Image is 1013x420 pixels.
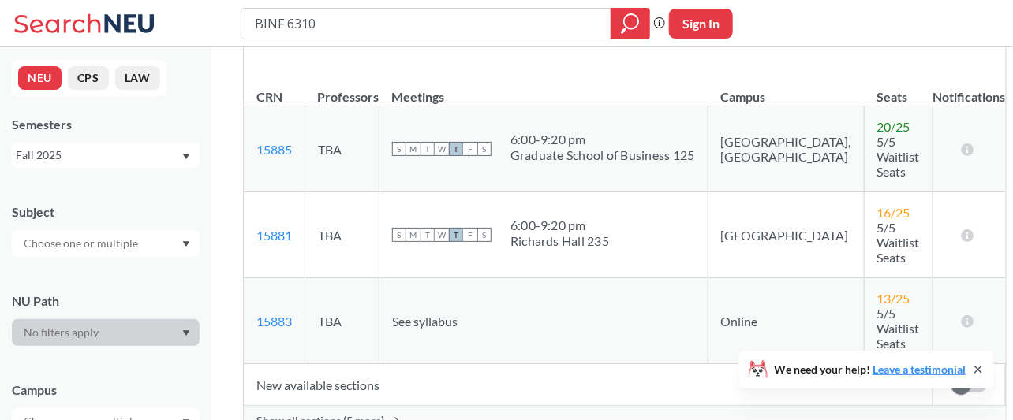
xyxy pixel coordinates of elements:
div: Subject [12,203,200,221]
th: Seats [864,72,933,106]
td: [GEOGRAPHIC_DATA] [708,192,864,278]
span: M [406,228,421,242]
input: Class, professor, course number, "phrase" [253,10,600,37]
span: See syllabus [392,314,458,329]
a: 15881 [256,228,292,243]
div: Dropdown arrow [12,319,200,346]
span: S [392,142,406,156]
a: Leave a testimonial [873,362,966,376]
td: TBA [305,106,379,192]
div: Fall 2025Dropdown arrow [12,143,200,168]
th: Campus [708,72,864,106]
span: 5/5 Waitlist Seats [877,220,920,265]
span: M [406,142,421,156]
svg: Dropdown arrow [182,241,190,247]
td: Online [708,278,864,364]
td: TBA [305,278,379,364]
span: S [392,228,406,242]
div: Fall 2025 [16,147,181,164]
div: magnifying glass [611,8,650,39]
button: LAW [115,66,160,90]
th: Professors [305,72,379,106]
div: Campus [12,381,200,399]
div: Richards Hall 235 [510,233,609,249]
button: CPS [68,66,109,90]
button: Sign In [669,9,733,39]
td: TBA [305,192,379,278]
span: W [435,142,449,156]
span: T [449,228,463,242]
span: W [435,228,449,242]
div: Graduate School of Business 125 [510,147,695,163]
div: 6:00 - 9:20 pm [510,217,609,233]
svg: Dropdown arrow [182,154,190,160]
span: F [463,228,477,242]
span: F [463,142,477,156]
svg: magnifying glass [621,13,640,35]
div: 6:00 - 9:20 pm [510,132,695,147]
span: S [477,228,492,242]
a: 15883 [256,314,292,329]
input: Choose one or multiple [16,234,148,253]
td: New available sections [244,364,933,406]
span: 5/5 Waitlist Seats [877,134,920,179]
div: Dropdown arrow [12,230,200,257]
td: [GEOGRAPHIC_DATA], [GEOGRAPHIC_DATA] [708,106,864,192]
span: We need your help! [774,364,966,375]
button: NEU [18,66,62,90]
div: NU Path [12,292,200,310]
svg: Dropdown arrow [182,330,190,336]
span: T [421,142,435,156]
th: Notifications [933,72,1005,106]
div: CRN [256,88,282,106]
div: Semesters [12,116,200,133]
a: 15885 [256,142,292,157]
span: T [449,142,463,156]
th: Meetings [379,72,708,106]
span: S [477,142,492,156]
span: 20 / 25 [877,119,910,134]
span: 16 / 25 [877,205,910,220]
span: 13 / 25 [877,291,910,306]
span: T [421,228,435,242]
span: 5/5 Waitlist Seats [877,306,920,351]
